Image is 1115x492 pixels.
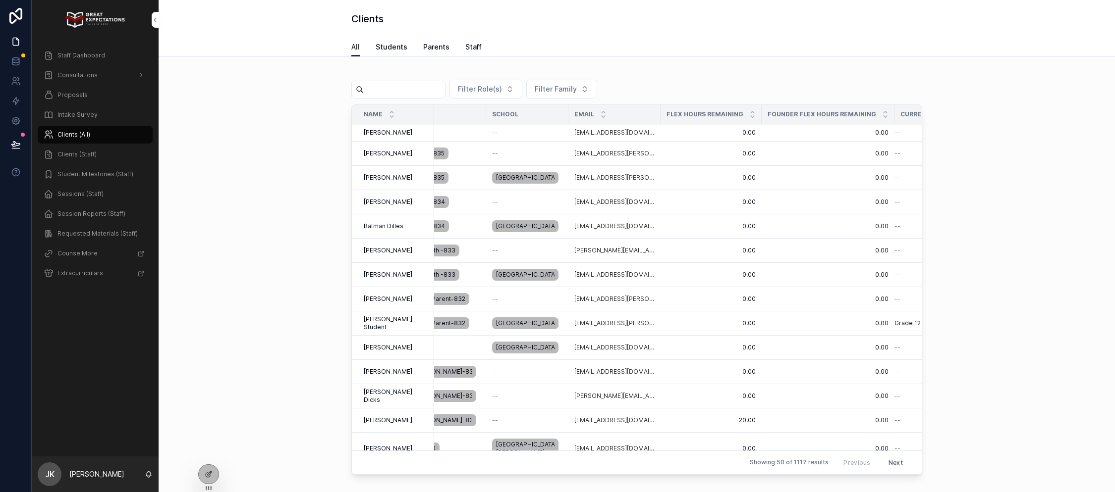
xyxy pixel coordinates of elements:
span: Students [376,42,407,52]
a: Grade 12 Fundamental [894,319,960,327]
span: CounselMore [57,249,98,257]
span: 0.00 [667,149,756,157]
span: [PERSON_NAME] [364,129,412,137]
span: [PERSON_NAME] [364,368,412,376]
a: -- [492,129,562,137]
span: -- [492,295,498,303]
a: 0.00 [667,271,756,279]
span: 0.00 [768,129,889,137]
span: [PERSON_NAME]-831 [414,368,472,376]
a: 0.00 [768,344,889,351]
a: 0.00 [768,368,889,376]
a: Staff [465,38,482,58]
a: [PERSON_NAME] [364,198,428,206]
a: Dillez-835 [410,146,480,161]
a: -- [894,392,960,400]
a: 0.00 [768,271,889,279]
a: -- [894,174,960,182]
a: Batman Dilles [364,222,428,230]
span: Maso Parent-832 [414,319,465,327]
a: [GEOGRAPHIC_DATA][PERSON_NAME] [492,437,562,460]
span: -- [894,295,900,303]
a: -- [894,149,960,157]
span: Staff [465,42,482,52]
a: [EMAIL_ADDRESS][DOMAIN_NAME] [574,222,655,230]
a: [PERSON_NAME] Student [364,315,428,331]
a: [EMAIL_ADDRESS][DOMAIN_NAME] [574,444,655,452]
a: [EMAIL_ADDRESS][DOMAIN_NAME] [574,368,655,376]
a: Consultations [38,66,153,84]
span: Clients (Staff) [57,150,97,158]
span: Staff Dashboard [57,51,105,59]
span: Founder Flex Hours Remaining [768,110,876,118]
span: [PERSON_NAME] [364,271,412,279]
a: -- [492,392,562,400]
a: Ln-830 [410,441,480,456]
span: Requested Materials (Staff) [57,230,138,238]
a: 0.00 [768,319,889,327]
span: -- [894,368,900,376]
a: -- [894,246,960,254]
span: [GEOGRAPHIC_DATA] [496,319,555,327]
span: -- [492,198,498,206]
span: 0.00 [667,129,756,137]
a: [GEOGRAPHIC_DATA] [492,315,562,331]
a: -- [492,368,562,376]
a: [PERSON_NAME]-831 [410,364,480,380]
span: -- [894,271,900,279]
span: Proposals [57,91,88,99]
a: -- [410,129,480,137]
a: [PERSON_NAME] [364,368,428,376]
button: Next [882,455,910,470]
a: 0.00 [667,444,756,452]
a: [EMAIL_ADDRESS][PERSON_NAME][DOMAIN_NAME] [574,174,655,182]
span: Filter Family [535,84,577,94]
a: Elsworth -833 [410,243,480,258]
a: Sessions (Staff) [38,185,153,203]
span: -- [894,392,900,400]
a: Intake Survey [38,106,153,124]
a: -- [894,198,960,206]
a: [EMAIL_ADDRESS][PERSON_NAME][DOMAIN_NAME] [574,319,655,327]
a: Maso Parent-832 [410,291,480,307]
span: [GEOGRAPHIC_DATA] [496,222,555,230]
span: Name [364,110,383,118]
a: [EMAIL_ADDRESS][PERSON_NAME][DOMAIN_NAME] [574,149,655,157]
span: Sessions (Staff) [57,190,104,198]
span: -- [894,222,900,230]
a: -- [492,246,562,254]
a: Proposals [38,86,153,104]
span: Parents [423,42,449,52]
span: -- [894,198,900,206]
span: [PERSON_NAME] [364,344,412,351]
a: -- [894,444,960,452]
span: [PERSON_NAME] [364,246,412,254]
span: [GEOGRAPHIC_DATA][PERSON_NAME] [496,441,555,456]
a: 0.00 [667,174,756,182]
span: -- [894,246,900,254]
span: [PERSON_NAME] [364,295,412,303]
a: All [351,38,360,57]
a: [GEOGRAPHIC_DATA] [492,340,562,355]
span: [PERSON_NAME]-831 [414,392,472,400]
span: Filter Role(s) [458,84,502,94]
span: -- [492,368,498,376]
a: 0.00 [768,174,889,182]
a: 0.00 [667,198,756,206]
span: Consultations [57,71,98,79]
a: -- [894,129,960,137]
a: 0.00 [768,444,889,452]
a: 0.00 [667,392,756,400]
span: 0.00 [667,319,756,327]
span: Elsworth -833 [414,271,455,279]
a: [EMAIL_ADDRESS][DOMAIN_NAME] [574,198,655,206]
span: [PERSON_NAME] [364,416,412,424]
a: [PERSON_NAME][EMAIL_ADDRESS][DOMAIN_NAME] [574,392,655,400]
a: -- [894,416,960,424]
a: [PERSON_NAME] [364,271,428,279]
a: -- [410,344,480,351]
